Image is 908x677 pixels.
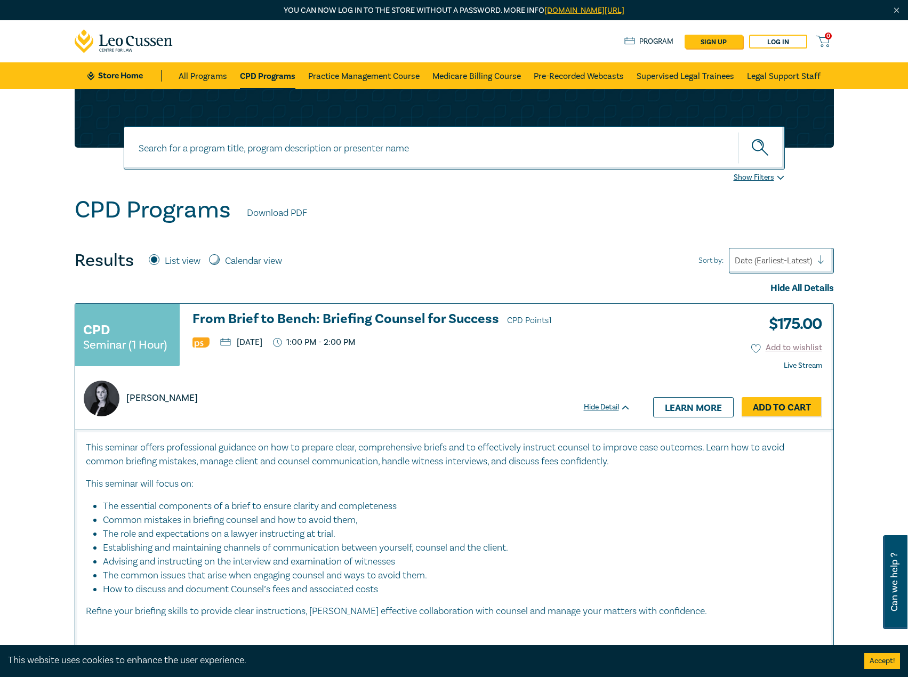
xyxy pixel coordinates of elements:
strong: Live Stream [784,361,822,370]
a: Learn more [653,397,734,417]
h1: CPD Programs [75,196,231,224]
button: Add to wishlist [751,342,822,354]
li: The common issues that arise when engaging counsel and ways to avoid them. [103,569,812,583]
a: Log in [749,35,807,49]
a: Store Home [87,70,162,82]
h3: $ 175.00 [761,312,822,336]
a: Legal Support Staff [747,62,821,89]
li: How to discuss and document Counsel’s fees and associated costs [103,583,823,597]
li: The role and expectations on a lawyer instructing at trial. [103,527,812,541]
img: Close [892,6,901,15]
p: [PERSON_NAME] [126,391,198,405]
p: Refine your briefing skills to provide clear instructions, [PERSON_NAME] effective collaboration ... [86,605,823,618]
h3: CPD [83,320,110,340]
img: Professional Skills [192,337,210,348]
a: Medicare Billing Course [432,62,521,89]
input: Search for a program title, program description or presenter name [124,126,785,170]
h4: Results [75,250,134,271]
p: This seminar offers professional guidance on how to prepare clear, comprehensive briefs and to ef... [86,441,823,469]
span: CPD Points 1 [507,315,552,326]
img: https://s3.ap-southeast-2.amazonaws.com/leo-cussen-store-production-content/Contacts/Michelle%20B... [84,381,119,416]
span: 0 [825,33,832,39]
li: Advising and instructing on the interview and examination of witnesses [103,555,812,569]
a: Pre-Recorded Webcasts [534,62,624,89]
span: Can we help ? [889,542,899,623]
p: 1:00 PM - 2:00 PM [273,337,356,348]
a: CPD Programs [240,62,295,89]
p: [DATE] [220,338,262,346]
small: Seminar (1 Hour) [83,340,167,350]
iframe: LiveChat chat widget [837,606,881,650]
a: All Programs [179,62,227,89]
label: List view [165,254,200,268]
a: [DOMAIN_NAME][URL] [544,5,624,15]
li: Common mistakes in briefing counsel and how to avoid them, [103,513,812,527]
h3: From Brief to Bench: Briefing Counsel for Success [192,312,631,328]
button: Accept cookies [864,653,900,669]
a: sign up [685,35,743,49]
li: Establishing and maintaining channels of communication between yourself, counsel and the client. [103,541,812,555]
div: Show Filters [734,172,785,183]
div: Hide All Details [75,281,834,295]
a: Supervised Legal Trainees [637,62,734,89]
a: Add to Cart [742,397,822,417]
li: The essential components of a brief to ensure clarity and completeness [103,499,812,513]
p: This seminar will focus on: [86,477,823,491]
label: Calendar view [225,254,282,268]
a: From Brief to Bench: Briefing Counsel for Success CPD Points1 [192,312,631,328]
div: Hide Detail [584,402,642,413]
input: Sort by [735,255,737,267]
span: Sort by: [698,255,724,267]
a: Program [624,36,674,47]
a: Download PDF [247,206,307,220]
div: This website uses cookies to enhance the user experience. [8,654,848,667]
p: You can now log in to the store without a password. More info [75,5,834,17]
a: Practice Management Course [308,62,420,89]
